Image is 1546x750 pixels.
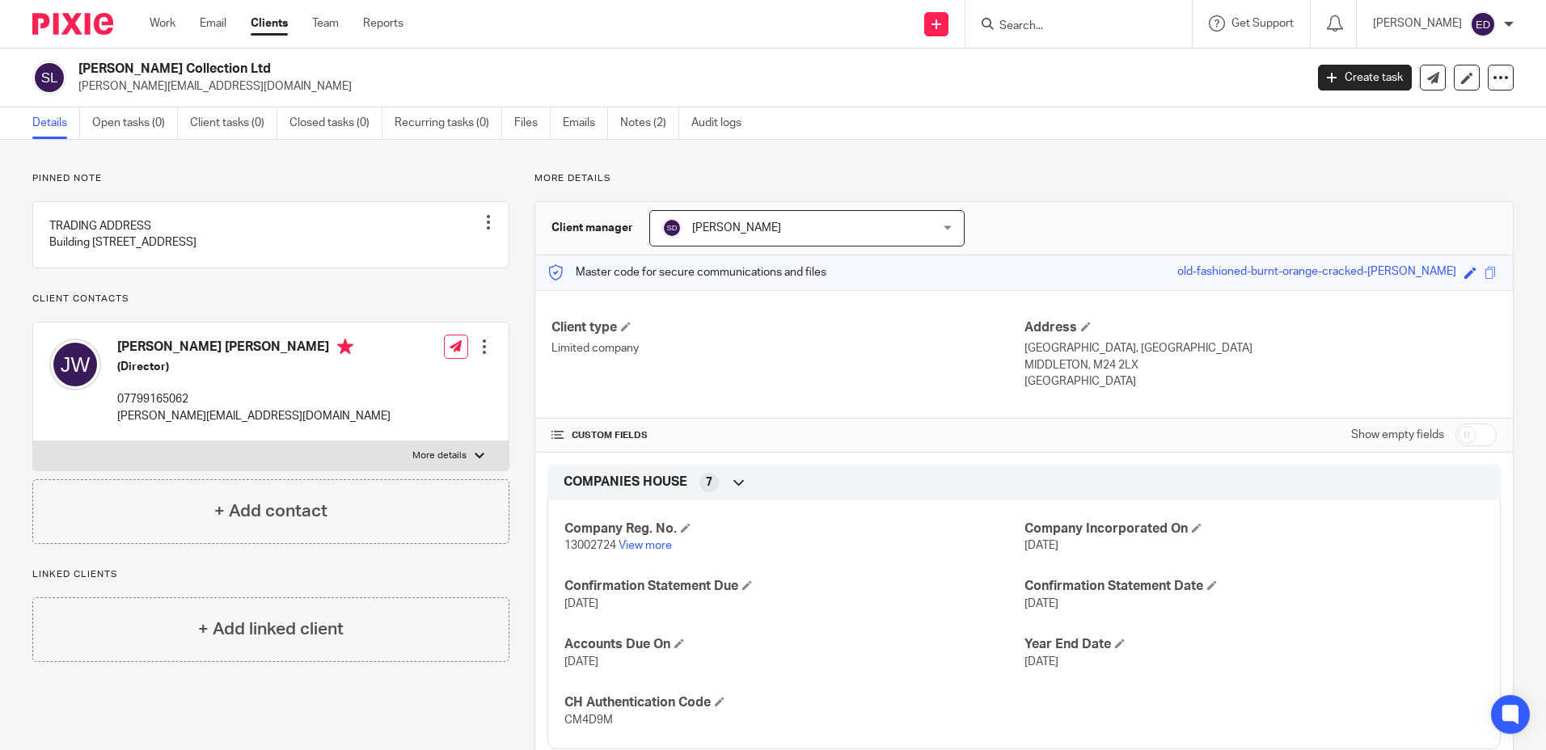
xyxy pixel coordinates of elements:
[32,107,80,139] a: Details
[312,15,339,32] a: Team
[198,617,344,642] h4: + Add linked client
[564,540,616,551] span: 13002724
[1024,520,1484,537] h4: Company Incorporated On
[32,568,509,581] p: Linked clients
[49,339,101,390] img: svg%3E
[1024,636,1484,653] h4: Year End Date
[547,264,826,280] p: Master code for secure communications and files
[563,107,608,139] a: Emails
[214,499,327,524] h4: + Add contact
[1024,340,1497,356] p: [GEOGRAPHIC_DATA], [GEOGRAPHIC_DATA]
[32,61,66,95] img: svg%3E
[289,107,382,139] a: Closed tasks (0)
[92,107,178,139] a: Open tasks (0)
[1177,263,1456,282] div: old-fashioned-burnt-orange-cracked-[PERSON_NAME]
[1024,578,1484,595] h4: Confirmation Statement Date
[619,540,672,551] a: View more
[564,578,1024,595] h4: Confirmation Statement Due
[117,391,391,407] p: 07799165062
[251,15,288,32] a: Clients
[1351,427,1444,443] label: Show empty fields
[117,339,391,359] h4: [PERSON_NAME] [PERSON_NAME]
[551,319,1024,336] h4: Client type
[551,340,1024,356] p: Limited company
[32,172,509,185] p: Pinned note
[150,15,175,32] a: Work
[78,78,1294,95] p: [PERSON_NAME][EMAIL_ADDRESS][DOMAIN_NAME]
[1318,65,1412,91] a: Create task
[1470,11,1496,37] img: svg%3E
[32,13,113,35] img: Pixie
[564,636,1024,653] h4: Accounts Due On
[691,107,754,139] a: Audit logs
[551,220,633,236] h3: Client manager
[1024,319,1497,336] h4: Address
[564,694,1024,711] h4: CH Authentication Code
[692,222,781,234] span: [PERSON_NAME]
[1231,18,1294,29] span: Get Support
[564,520,1024,537] h4: Company Reg. No.
[564,474,687,491] span: COMPANIES HOUSE
[395,107,502,139] a: Recurring tasks (0)
[190,107,277,139] a: Client tasks (0)
[706,474,712,491] span: 7
[363,15,403,32] a: Reports
[1024,357,1497,373] p: MIDDLETON, M24 2LX
[662,218,682,238] img: svg%3E
[534,172,1514,185] p: More details
[514,107,551,139] a: Files
[998,19,1143,34] input: Search
[551,429,1024,442] h4: CUSTOM FIELDS
[564,714,613,726] span: CM4D9M
[564,598,598,609] span: [DATE]
[1024,373,1497,390] p: [GEOGRAPHIC_DATA]
[78,61,1050,78] h2: [PERSON_NAME] Collection Ltd
[1024,540,1058,551] span: [DATE]
[1024,656,1058,668] span: [DATE]
[200,15,226,32] a: Email
[412,449,467,462] p: More details
[32,293,509,305] p: Client contacts
[1373,15,1462,32] p: [PERSON_NAME]
[337,339,353,355] i: Primary
[564,656,598,668] span: [DATE]
[620,107,679,139] a: Notes (2)
[117,408,391,424] p: [PERSON_NAME][EMAIL_ADDRESS][DOMAIN_NAME]
[1024,598,1058,609] span: [DATE]
[117,359,391,375] h5: (Director)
